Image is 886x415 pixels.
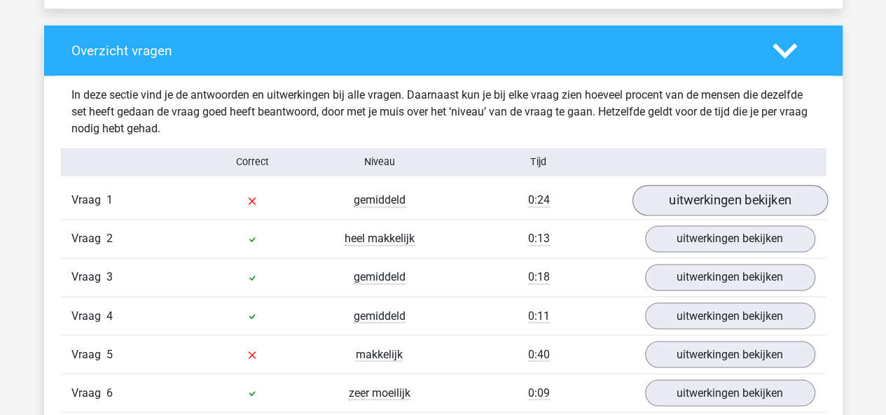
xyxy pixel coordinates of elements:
span: 0:13 [528,232,550,246]
span: heel makkelijk [345,232,415,246]
h4: Overzicht vragen [71,43,752,59]
span: Vraag [71,346,106,363]
a: uitwerkingen bekijken [632,185,827,216]
span: 6 [106,386,113,399]
span: Vraag [71,384,106,401]
a: uitwerkingen bekijken [645,264,815,290]
a: uitwerkingen bekijken [645,341,815,367]
a: uitwerkingen bekijken [645,225,815,252]
div: In deze sectie vind je de antwoorden en uitwerkingen bij alle vragen. Daarnaast kun je bij elke v... [61,87,826,137]
span: 5 [106,347,113,360]
span: Vraag [71,230,106,247]
span: 0:40 [528,347,550,361]
span: gemiddeld [354,309,406,323]
span: gemiddeld [354,193,406,207]
span: Vraag [71,192,106,209]
span: 0:18 [528,270,550,284]
span: 4 [106,309,113,322]
a: uitwerkingen bekijken [645,379,815,406]
div: Correct [188,155,316,169]
span: 0:11 [528,309,550,323]
span: 0:24 [528,193,550,207]
span: gemiddeld [354,270,406,284]
span: Vraag [71,307,106,324]
span: zeer moeilijk [349,386,410,400]
span: 0:09 [528,386,550,400]
div: Tijd [443,155,634,169]
span: 1 [106,193,113,206]
span: makkelijk [356,347,403,361]
span: Vraag [71,269,106,286]
a: uitwerkingen bekijken [645,302,815,329]
span: 3 [106,270,113,283]
div: Niveau [316,155,443,169]
span: 2 [106,232,113,245]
